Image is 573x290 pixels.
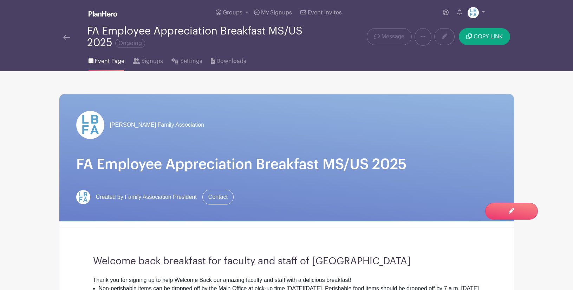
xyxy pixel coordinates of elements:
[223,10,242,15] span: Groups
[180,57,202,65] span: Settings
[96,193,197,201] span: Created by Family Association President
[95,57,124,65] span: Event Page
[468,7,479,18] img: LBFArev.png
[382,32,404,41] span: Message
[367,28,411,45] a: Message
[89,49,124,71] a: Event Page
[202,190,234,204] a: Contact
[76,111,104,139] img: LBFArev.png
[76,190,90,204] img: LBFArev.png
[261,10,292,15] span: My Signups
[87,25,315,49] div: FA Employee Appreciation Breakfast MS/US 2025
[110,121,204,129] span: [PERSON_NAME] Family Association
[63,35,70,40] img: back-arrow-29a5d9b10d5bd6ae65dc969a981735edf675c4d7a1fe02e03b50dbd4ba3cdb55.svg
[93,256,480,267] h3: Welcome back breakfast for faculty and staff of [GEOGRAPHIC_DATA]
[89,11,117,17] img: logo_white-6c42ec7e38ccf1d336a20a19083b03d10ae64f83f12c07503d8b9e83406b4c7d.svg
[211,49,246,71] a: Downloads
[76,156,497,173] h1: FA Employee Appreciation Breakfast MS/US 2025
[308,10,342,15] span: Event Invites
[171,49,202,71] a: Settings
[93,276,480,284] div: Thank you for signing up to help Welcome Back our amazing faculty and staff with a delicious brea...
[115,39,145,48] span: Ongoing
[474,34,503,39] span: COPY LINK
[216,57,246,65] span: Downloads
[141,57,163,65] span: Signups
[459,28,510,45] button: COPY LINK
[133,49,163,71] a: Signups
